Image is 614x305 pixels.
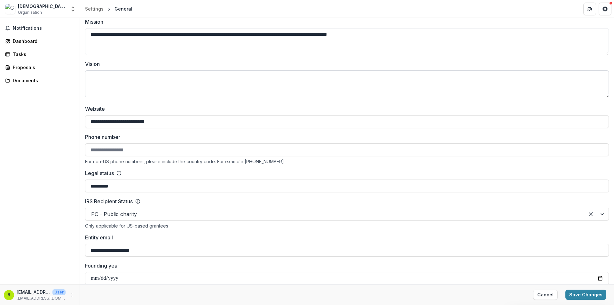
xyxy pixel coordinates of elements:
p: [EMAIL_ADDRESS][DOMAIN_NAME] [17,289,50,295]
div: Documents [13,77,72,84]
label: Phone number [85,133,605,141]
button: Save Changes [565,290,606,300]
img: Christ Alive Church [5,4,15,14]
label: Website [85,105,605,113]
label: Mission [85,18,605,26]
div: For non-US phone numbers, please include the country code. For example [PHONE_NUMBER] [85,159,609,164]
p: [EMAIL_ADDRESS][DOMAIN_NAME] [17,295,66,301]
div: [DEMOGRAPHIC_DATA] Alive [DEMOGRAPHIC_DATA] [18,3,66,10]
div: Only applicable for US-based grantees [85,223,609,229]
button: Open entity switcher [68,3,77,15]
a: Proposals [3,62,77,73]
label: Entity email [85,234,605,241]
a: Documents [3,75,77,86]
p: User [52,289,66,295]
label: Founding year [85,262,605,269]
span: Notifications [13,26,75,31]
div: Dashboard [13,38,72,44]
label: Legal status [85,169,114,177]
div: Clear selected options [586,209,596,219]
label: Vision [85,60,605,68]
label: IRS Recipient Status [85,197,133,205]
nav: breadcrumb [83,4,135,13]
div: Settings [85,5,104,12]
button: Notifications [3,23,77,33]
button: Cancel [533,290,558,300]
span: Organization [18,10,42,15]
button: Partners [583,3,596,15]
div: Proposals [13,64,72,71]
a: Dashboard [3,36,77,46]
div: General [114,5,132,12]
a: Settings [83,4,106,13]
div: Tasks [13,51,72,58]
div: besterreece@gmail.com [8,293,10,297]
button: More [68,291,76,299]
a: Tasks [3,49,77,60]
button: Get Help [599,3,611,15]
